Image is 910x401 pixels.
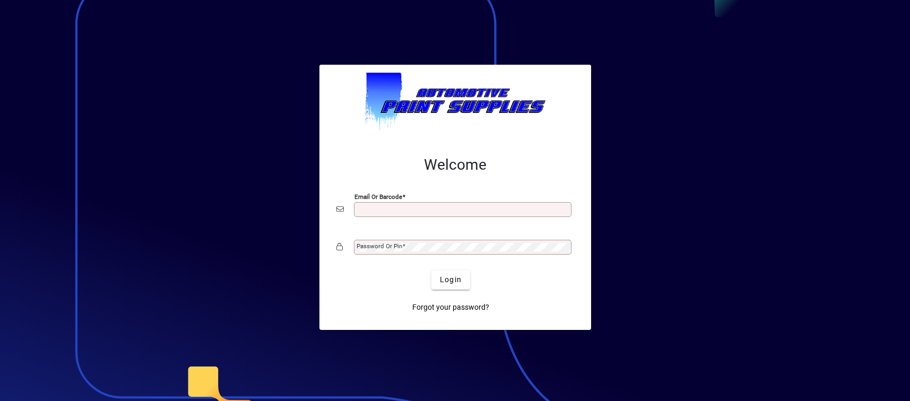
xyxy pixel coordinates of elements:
mat-label: Password or Pin [357,242,402,250]
button: Login [431,271,470,290]
h2: Welcome [336,156,574,174]
mat-label: Email or Barcode [354,193,402,200]
a: Forgot your password? [408,298,493,317]
span: Login [440,274,462,285]
span: Forgot your password? [412,302,489,313]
